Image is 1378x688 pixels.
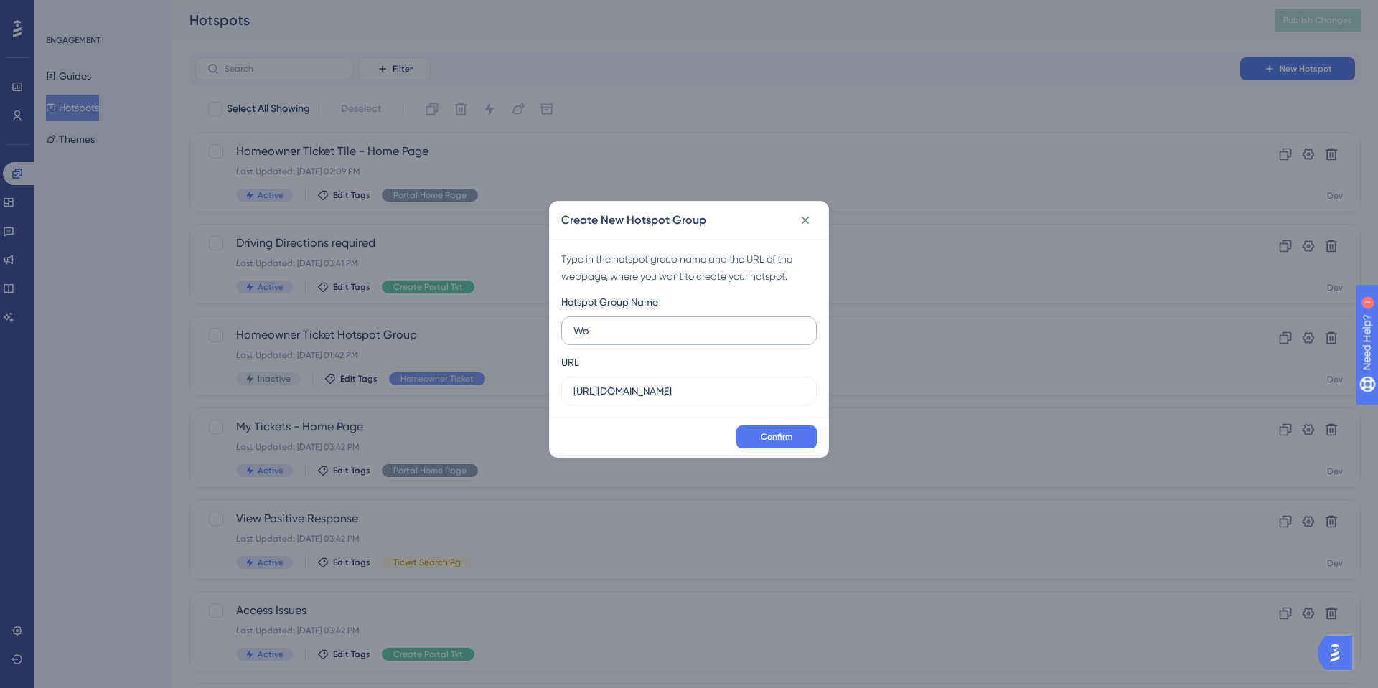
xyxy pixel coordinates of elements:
input: How to Create [573,323,805,339]
span: Confirm [761,431,792,443]
h2: Create New Hotspot Group [561,212,706,229]
div: 1 [100,7,104,19]
iframe: UserGuiding AI Assistant Launcher [1318,631,1361,674]
input: https://www.example.com [573,383,805,399]
div: Hotspot Group Name [561,293,658,311]
div: Type in the hotspot group name and the URL of the webpage, where you want to create your hotspot. [561,250,817,285]
div: URL [561,354,579,371]
span: Need Help? [34,4,90,21]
